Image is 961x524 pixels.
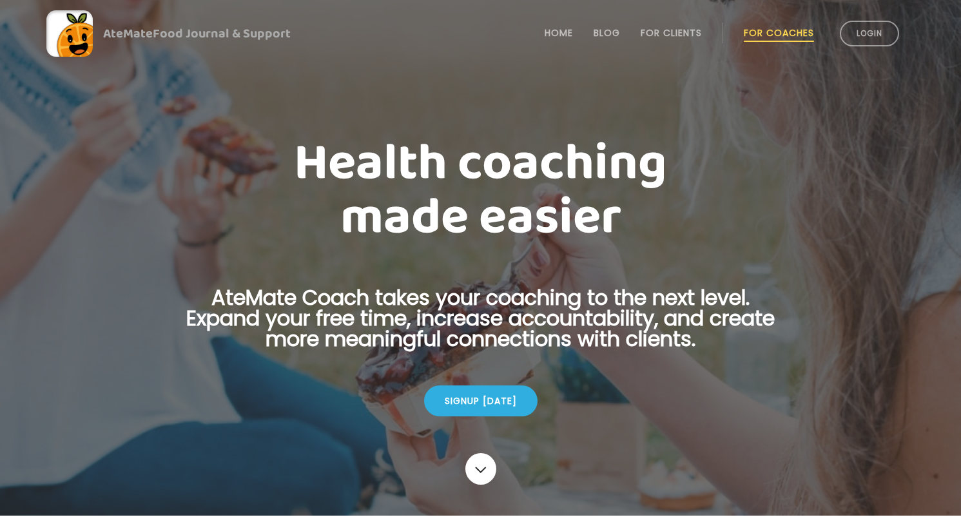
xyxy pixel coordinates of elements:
p: AteMate Coach takes your coaching to the next level. Expand your free time, increase accountabili... [166,287,795,365]
a: AteMateFood Journal & Support [46,10,915,57]
div: AteMate [93,23,291,44]
a: Home [545,28,573,38]
a: Login [840,21,899,46]
a: Blog [594,28,620,38]
span: Food Journal & Support [153,23,291,44]
div: Signup [DATE] [424,385,538,416]
a: For Coaches [744,28,814,38]
h1: Health coaching made easier [166,137,795,245]
a: For Clients [641,28,702,38]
